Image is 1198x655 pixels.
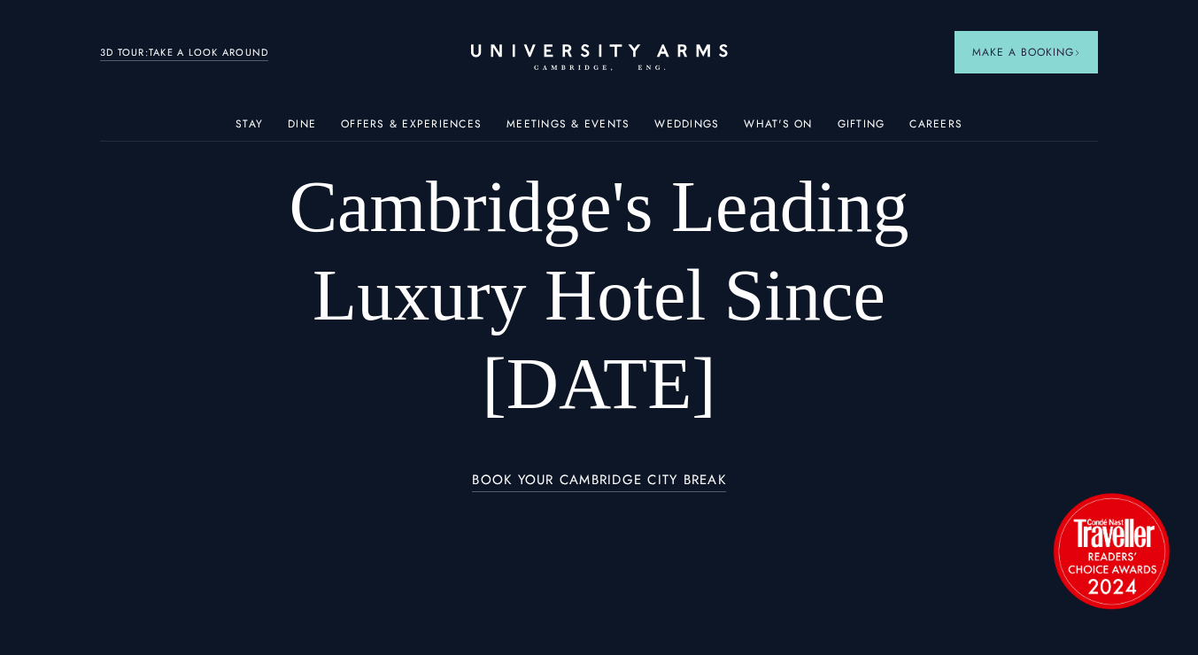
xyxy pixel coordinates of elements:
[838,118,885,141] a: Gifting
[236,118,263,141] a: Stay
[744,118,812,141] a: What's On
[972,44,1080,60] span: Make a Booking
[909,118,962,141] a: Careers
[472,473,726,493] a: BOOK YOUR CAMBRIDGE CITY BREAK
[200,163,999,428] h1: Cambridge's Leading Luxury Hotel Since [DATE]
[1074,50,1080,56] img: Arrow icon
[341,118,482,141] a: Offers & Experiences
[1045,484,1178,617] img: image-2524eff8f0c5d55edbf694693304c4387916dea5-1501x1501-png
[471,44,728,72] a: Home
[288,118,316,141] a: Dine
[100,45,269,61] a: 3D TOUR:TAKE A LOOK AROUND
[506,118,630,141] a: Meetings & Events
[955,31,1098,73] button: Make a BookingArrow icon
[654,118,719,141] a: Weddings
